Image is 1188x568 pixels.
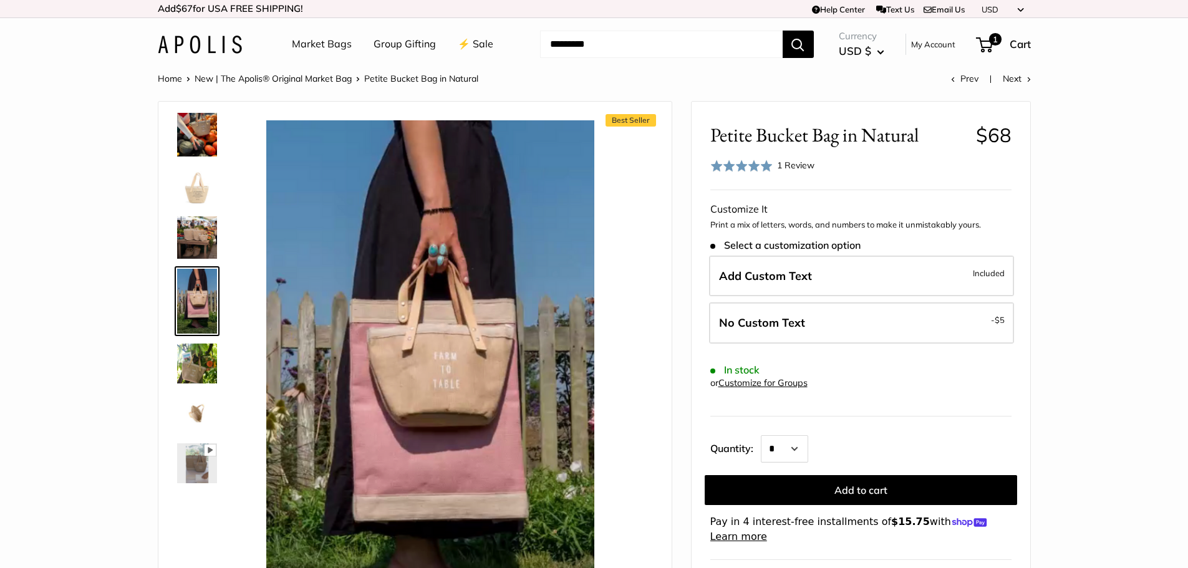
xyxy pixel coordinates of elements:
span: In stock [710,364,760,376]
div: Customize It [710,200,1012,219]
a: Home [158,73,182,84]
span: $67 [176,2,193,14]
a: Petite Bucket Bag in Natural [175,100,220,159]
a: New | The Apolis® Original Market Bag [195,73,352,84]
button: Search [783,31,814,58]
span: Cart [1010,37,1031,51]
span: USD [982,4,998,14]
div: or [710,375,808,392]
a: Text Us [876,4,914,14]
a: Help Center [812,4,865,14]
button: USD $ [839,41,884,61]
a: Customize for Groups [718,377,808,388]
label: Leave Blank [709,302,1014,344]
a: Group Gifting [374,35,436,54]
span: $68 [976,123,1012,147]
img: Petite Bucket Bag in Natural [177,443,217,483]
span: 1 [988,33,1001,46]
span: Select a customization option [710,239,861,251]
span: Best Seller [606,114,656,127]
a: Petite Bucket Bag in Natural [175,441,220,486]
span: 1 Review [777,160,814,171]
button: Add to cart [705,475,1017,505]
nav: Breadcrumb [158,70,478,87]
span: - [991,312,1005,327]
label: Add Custom Text [709,256,1014,297]
a: Petite Bucket Bag in Natural [175,341,220,386]
span: USD $ [839,44,871,57]
span: No Custom Text [719,315,805,330]
img: Petite Bucket Bag in Natural [177,166,217,206]
p: Print a mix of letters, words, and numbers to make it unmistakably yours. [710,219,1012,231]
span: Petite Bucket Bag in Natural [364,73,478,84]
a: Petite Bucket Bag in Natural [175,266,220,335]
img: Petite Bucket Bag in Natural [177,344,217,383]
a: Petite Bucket Bag in Natural [175,214,220,261]
a: Prev [951,73,978,84]
a: Petite Bucket Bag in Natural [175,164,220,209]
span: Currency [839,27,884,45]
a: Market Bags [292,35,352,54]
a: 1 Cart [977,34,1031,54]
span: Petite Bucket Bag in Natural [710,123,967,147]
span: Included [973,266,1005,281]
label: Quantity: [710,431,761,463]
a: Email Us [924,4,965,14]
img: Petite Bucket Bag in Natural [177,269,217,333]
a: Petite Bucket Bag in Natural [175,391,220,436]
img: Petite Bucket Bag in Natural [177,393,217,433]
a: Next [1003,73,1031,84]
input: Search... [540,31,783,58]
a: My Account [911,37,955,52]
a: ⚡️ Sale [458,35,493,54]
span: $5 [995,315,1005,325]
img: Apolis [158,36,242,54]
span: Add Custom Text [719,269,812,283]
img: Petite Bucket Bag in Natural [177,216,217,259]
img: Petite Bucket Bag in Natural [177,103,217,156]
